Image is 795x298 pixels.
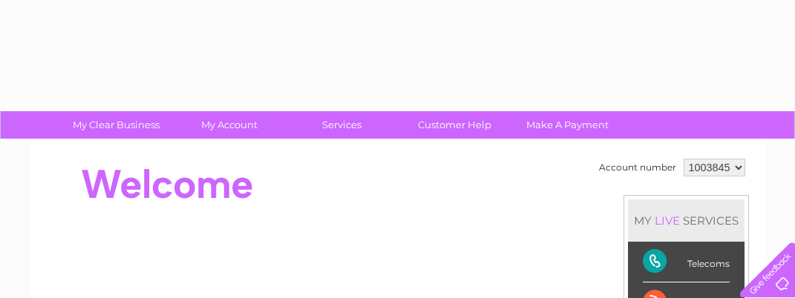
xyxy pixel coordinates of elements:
td: Account number [595,155,680,180]
a: Make A Payment [506,111,629,139]
div: LIVE [652,213,683,228]
div: MY SERVICES [628,199,745,242]
a: Services [281,111,403,139]
div: Telecoms [643,242,730,282]
a: Customer Help [393,111,516,139]
a: My Clear Business [55,111,177,139]
a: My Account [168,111,290,139]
